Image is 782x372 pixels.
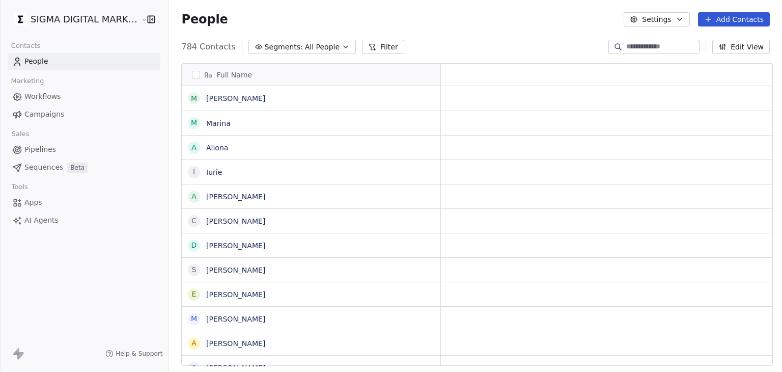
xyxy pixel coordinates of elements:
span: Full Name [216,70,252,80]
a: [PERSON_NAME] [206,339,265,348]
a: AI Agents [8,212,160,229]
span: Sequences [24,162,63,173]
span: Tools [7,179,32,195]
span: People [181,12,228,27]
div: A [192,142,197,153]
div: A [192,338,197,349]
a: Aliona [206,144,228,152]
a: SequencesBeta [8,159,160,176]
span: SIGMA DIGITAL MARKETING SRL [31,13,138,26]
a: [PERSON_NAME] [206,315,265,323]
div: E [192,289,197,300]
a: [PERSON_NAME] [206,193,265,201]
a: Apps [8,194,160,211]
div: Full Name [182,64,440,86]
button: Add Contacts [698,12,770,26]
a: Workflows [8,88,160,105]
div: A [192,191,197,202]
span: Help & Support [116,350,162,358]
a: [PERSON_NAME] [206,364,265,372]
a: Marina [206,119,231,127]
div: D [191,240,197,251]
a: Iurie [206,168,222,176]
button: SIGMA DIGITAL MARKETING SRL [12,11,134,28]
div: M [191,93,197,104]
button: Filter [362,40,404,54]
span: Beta [67,163,88,173]
a: [PERSON_NAME] [206,242,265,250]
a: People [8,53,160,70]
span: People [24,56,48,67]
div: M [191,118,197,128]
span: Pipelines [24,144,56,155]
span: Sales [7,126,34,142]
span: Marketing [7,73,48,89]
div: I [193,167,195,177]
div: C [192,216,197,226]
a: Pipelines [8,141,160,158]
a: Help & Support [105,350,162,358]
span: Contacts [7,38,45,54]
div: S [192,264,197,275]
span: AI Agents [24,215,59,226]
a: Campaigns [8,106,160,123]
span: Campaigns [24,109,64,120]
span: Segments: [265,42,303,52]
a: [PERSON_NAME] [206,266,265,274]
button: Settings [624,12,689,26]
span: 784 Contacts [181,41,235,53]
span: Workflows [24,91,61,102]
span: All People [305,42,340,52]
a: [PERSON_NAME] [206,217,265,225]
img: Favicon.jpg [14,13,26,25]
div: grid [182,86,441,366]
div: M [191,313,197,324]
a: [PERSON_NAME] [206,94,265,102]
a: [PERSON_NAME] [206,290,265,299]
button: Edit View [712,40,770,54]
span: Apps [24,197,42,208]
